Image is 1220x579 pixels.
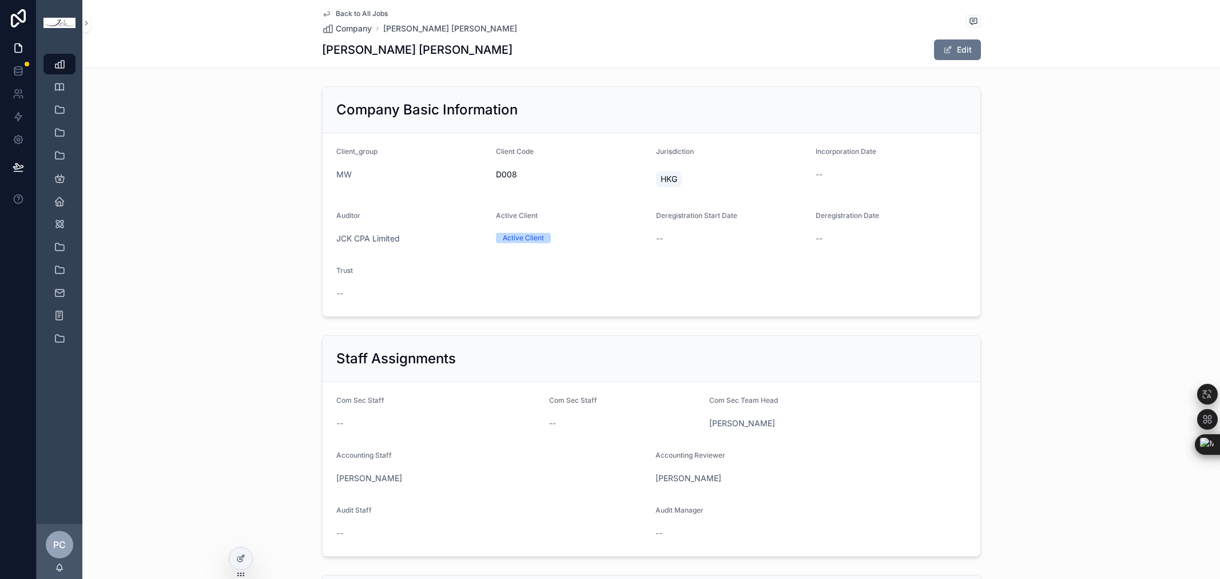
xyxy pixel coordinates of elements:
[816,169,822,180] span: --
[549,418,556,429] span: --
[336,396,384,404] span: Com Sec Staff
[656,147,694,156] span: Jurisdiction
[336,23,372,34] span: Company
[655,473,721,484] a: [PERSON_NAME]
[336,506,372,514] span: Audit Staff
[322,23,372,34] a: Company
[383,23,517,34] a: [PERSON_NAME] [PERSON_NAME]
[53,538,66,552] span: PC
[336,451,392,459] span: Accounting Staff
[709,396,778,404] span: Com Sec Team Head
[336,473,402,484] a: [PERSON_NAME]
[336,528,343,539] span: --
[655,528,662,539] span: --
[816,211,879,220] span: Deregistration Date
[656,211,737,220] span: Deregistration Start Date
[496,147,534,156] span: Client Code
[336,147,377,156] span: Client_group
[336,288,343,299] span: --
[655,451,725,459] span: Accounting Reviewer
[336,233,400,244] a: JCK CPA Limited
[322,42,512,58] h1: [PERSON_NAME] [PERSON_NAME]
[336,418,343,429] span: --
[496,169,647,180] span: D008
[661,173,677,185] span: HKG
[549,396,597,404] span: Com Sec Staff
[656,233,663,244] span: --
[816,233,822,244] span: --
[37,46,82,364] div: scrollable content
[336,211,360,220] span: Auditor
[336,266,353,275] span: Trust
[336,9,388,18] span: Back to All Jobs
[336,101,518,119] h2: Company Basic Information
[336,169,352,180] a: MW
[336,350,456,368] h2: Staff Assignments
[934,39,981,60] button: Edit
[709,418,775,429] a: [PERSON_NAME]
[816,147,876,156] span: Incorporation Date
[496,211,538,220] span: Active Client
[655,506,704,514] span: Audit Manager
[503,233,544,243] div: Active Client
[43,18,75,29] img: App logo
[322,9,388,18] a: Back to All Jobs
